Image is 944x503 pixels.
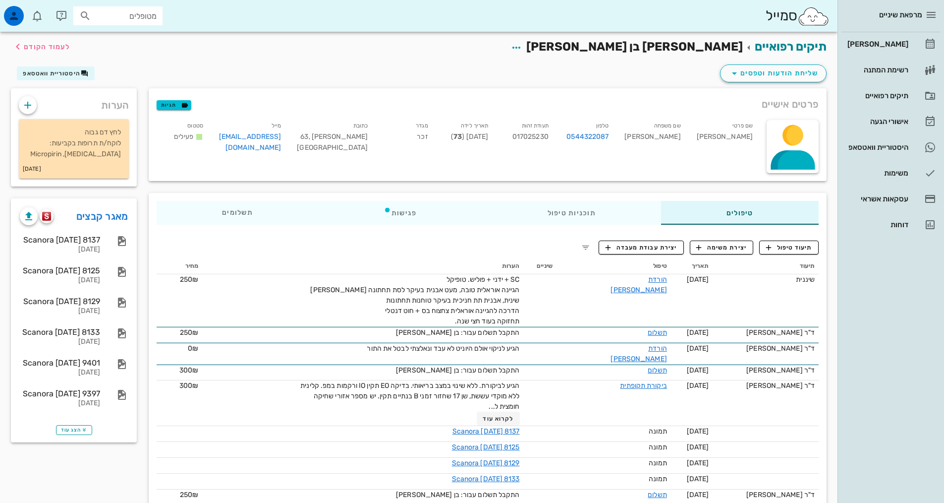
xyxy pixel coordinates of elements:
[20,297,100,306] div: Scanora [DATE] 8129
[180,491,198,499] span: 250₪
[687,443,709,451] span: [DATE]
[202,258,523,274] th: הערות
[174,132,193,141] span: פעילים
[512,132,549,141] span: 017025230
[845,66,908,74] div: רשימת המתנה
[687,427,709,436] span: [DATE]
[188,344,198,353] span: 0₪
[482,201,661,225] div: תוכניות טיפול
[845,169,908,177] div: משימות
[461,123,488,129] small: תאריך לידה
[649,427,667,436] span: תמונה
[297,143,368,152] span: [GEOGRAPHIC_DATA]
[841,187,940,211] a: עסקאות אשראי
[42,212,52,221] img: scanora logo
[566,131,609,142] a: 0544322087
[599,241,683,254] button: יצירת עבודת מעבדה
[11,88,137,117] div: הערות
[845,221,908,229] div: דוחות
[452,443,520,451] a: Scanora [DATE] 8125
[522,123,549,129] small: תעודת זהות
[841,110,940,133] a: אישורי הגעה
[157,258,202,274] th: מחיר
[451,132,488,141] span: [DATE] ( )
[180,275,198,284] span: 250₪
[452,475,520,483] a: Scanora [DATE] 8133
[367,344,519,353] span: הגיע לניקוי אולם היוניט לא עבד ונאלצתי לבטל את התור
[649,459,667,467] span: תמונה
[687,459,709,467] span: [DATE]
[396,366,519,375] span: התקבל תשלום עבור: בן [PERSON_NAME]
[766,5,830,27] div: סמייל
[690,241,754,254] button: יצירת משימה
[161,101,187,110] span: תגיות
[649,475,667,483] span: תמונה
[29,8,35,14] span: תג
[272,123,281,129] small: מייל
[318,201,482,225] div: פגישות
[300,132,368,141] span: [PERSON_NAME] 63
[12,38,70,56] button: לעמוד הקודם
[20,327,100,337] div: Scanora [DATE] 8133
[219,132,281,152] a: [EMAIL_ADDRESS][DOMAIN_NAME]
[20,307,100,315] div: [DATE]
[606,243,677,252] span: יצירת עבודת מעבדה
[720,64,827,82] button: שליחת הודעות וטפסים
[687,475,709,483] span: [DATE]
[452,459,520,467] a: Scanora [DATE] 8129
[310,275,519,325] span: SC + ידני + פוליש. טופיקל הגיינה אוראלית טובה, מעט אבנית בעיקר לסת תחתונה [PERSON_NAME] שינית, אב...
[845,118,908,126] div: אישורי הגעה
[689,118,761,159] div: [PERSON_NAME]
[56,425,92,435] button: הצג עוד
[797,6,830,26] img: SmileCloud logo
[762,96,819,112] span: פרטים אישיים
[649,443,667,451] span: תמונה
[687,328,709,337] span: [DATE]
[596,123,609,129] small: טלפון
[620,381,666,390] a: ביקורת תקופתית
[20,338,100,346] div: [DATE]
[717,343,815,354] div: ד"ר [PERSON_NAME]
[845,143,908,151] div: היסטוריית וואטסאפ
[717,365,815,376] div: ד"ר [PERSON_NAME]
[717,380,815,391] div: ד"ר [PERSON_NAME]
[20,246,100,254] div: [DATE]
[452,427,520,436] a: Scanora [DATE] 8137
[20,276,100,285] div: [DATE]
[845,92,908,100] div: תיקים רפואיים
[556,258,671,274] th: טיפול
[841,161,940,185] a: משימות
[300,381,519,411] span: הגיע לביקורת. ללא שינוי במצב בריאותי. בדיקה EO תקין IO ורקמות במפ. קלינית ללא מוקדי עששת, שן 17 ש...
[841,32,940,56] a: [PERSON_NAME]
[841,213,940,237] a: דוחות
[20,389,100,398] div: Scanora [DATE] 9397
[841,84,940,108] a: תיקים רפואיים
[766,243,812,252] span: תיעוד טיפול
[61,427,87,433] span: הצג עוד
[526,40,743,54] span: [PERSON_NAME] בן [PERSON_NAME]
[717,327,815,338] div: ד"ר [PERSON_NAME]
[687,366,709,375] span: [DATE]
[17,66,95,80] button: היסטוריית וואטסאפ
[483,415,513,422] span: לקרוא עוד
[879,10,922,19] span: מרפאת שיניים
[841,58,940,82] a: רשימת המתנה
[180,328,198,337] span: 250₪
[687,344,709,353] span: [DATE]
[23,70,80,77] span: היסטוריית וואטסאפ
[222,209,253,216] span: תשלומים
[611,275,666,294] a: הורדת [PERSON_NAME]
[76,208,128,224] a: מאגר קבצים
[845,40,908,48] div: [PERSON_NAME]
[524,258,556,274] th: שיניים
[20,399,100,408] div: [DATE]
[157,100,191,110] button: תגיות
[20,369,100,377] div: [DATE]
[23,164,41,175] small: [DATE]
[477,412,520,426] button: לקרוא עוד
[732,123,753,129] small: שם פרטי
[179,366,198,375] span: 300₪
[20,235,100,245] div: Scanora [DATE] 8137
[20,358,100,368] div: Scanora [DATE] 9401
[453,132,462,141] strong: 73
